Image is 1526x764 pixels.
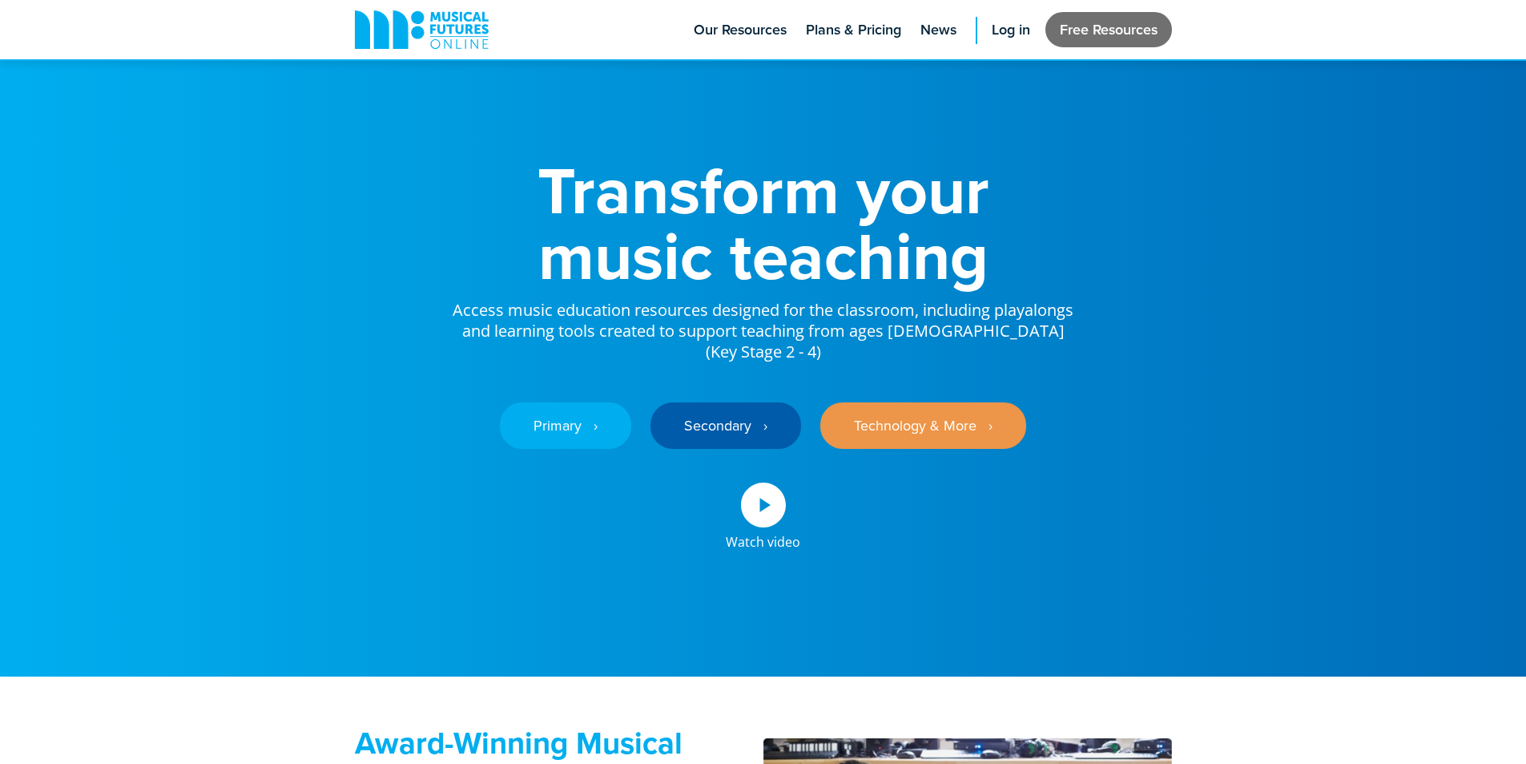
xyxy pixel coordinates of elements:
[451,289,1076,362] p: Access music education resources designed for the classroom, including playalongs and learning to...
[650,402,801,449] a: Secondary ‎‏‏‎ ‎ ›
[500,402,631,449] a: Primary ‎‏‏‎ ‎ ›
[806,19,901,41] span: Plans & Pricing
[694,19,787,41] span: Our Resources
[820,402,1026,449] a: Technology & More ‎‏‏‎ ‎ ›
[1045,12,1172,47] a: Free Resources
[726,528,800,548] div: Watch video
[451,157,1076,289] h1: Transform your music teaching
[920,19,956,41] span: News
[992,19,1030,41] span: Log in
